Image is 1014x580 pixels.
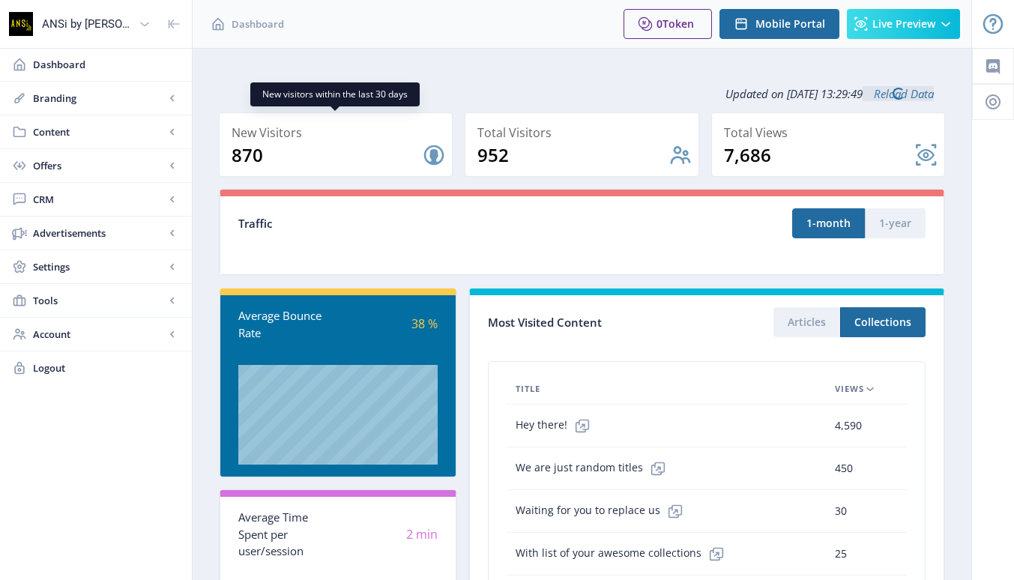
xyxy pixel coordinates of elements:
div: Traffic [238,215,582,232]
span: CRM [33,192,165,207]
span: Offers [33,158,165,173]
span: Hey there! [516,411,597,441]
div: Updated on [DATE] 13:29:49 [219,75,945,112]
div: 2 min [338,526,438,543]
button: 1-year [865,208,926,238]
span: 30 [835,502,847,520]
span: Title [516,380,540,398]
img: properties.app_icon.png [9,12,33,36]
span: Mobile Portal [755,18,825,30]
div: Most Visited Content [488,311,707,334]
span: Dashboard [232,16,284,31]
span: Token [663,16,694,31]
span: Branding [33,91,165,106]
button: 1-month [792,208,865,238]
span: Settings [33,259,165,274]
div: 952 [477,143,668,167]
div: Total Visitors [477,122,692,143]
span: 4,590 [835,417,862,435]
button: Articles [773,307,840,337]
span: Live Preview [872,18,935,30]
span: Dashboard [33,57,180,72]
div: New Visitors [232,122,446,143]
span: 38 % [411,315,438,332]
button: Collections [840,307,926,337]
span: New visitors within the last 30 days [262,88,408,100]
span: Waiting for you to replace us [516,496,690,526]
div: 870 [232,143,422,167]
span: Tools [33,293,165,308]
button: 0Token [624,9,712,39]
span: 450 [835,459,853,477]
span: Logout [33,360,180,375]
span: Content [33,124,165,139]
div: Average Time Spent per user/session [238,509,338,560]
div: Total Views [724,122,938,143]
div: ANSi by [PERSON_NAME] [42,7,133,40]
span: Account [33,327,165,342]
div: Average Bounce Rate [238,307,338,341]
a: Reload Data [863,86,934,101]
span: With list of your awesome collections [516,539,731,569]
div: 7,686 [724,143,914,167]
button: Mobile Portal [719,9,839,39]
span: Views [835,380,864,398]
span: 25 [835,545,847,563]
span: We are just random titles [516,453,673,483]
span: Advertisements [33,226,165,241]
button: Live Preview [847,9,960,39]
